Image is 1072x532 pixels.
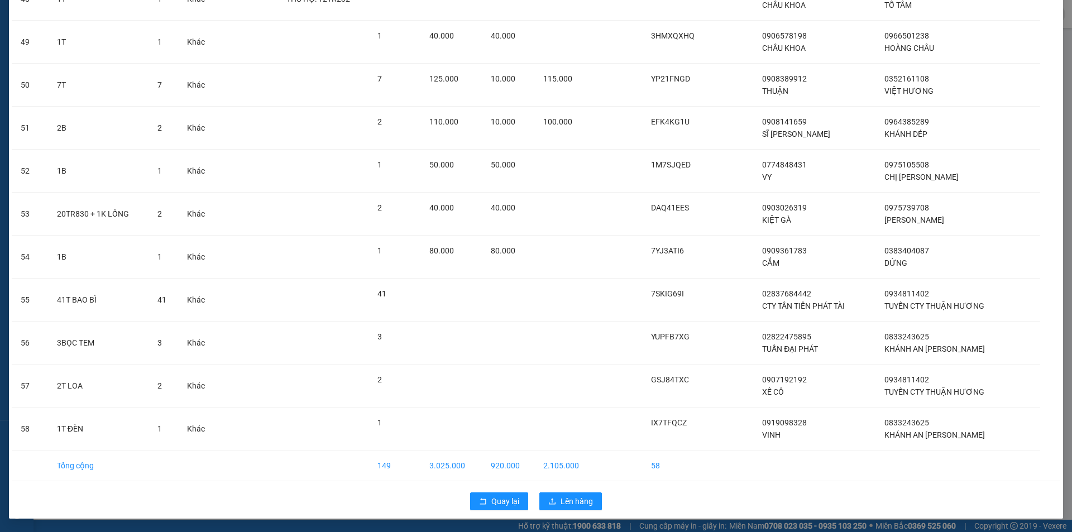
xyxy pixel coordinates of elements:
span: 110.000 [429,117,458,126]
span: 1 [377,246,382,255]
strong: NHÀ XE THUẬN HƯƠNG [42,6,160,18]
td: 1B [48,236,149,279]
td: 2B [48,107,149,150]
td: Tổng cộng [48,450,149,481]
span: 125.000 [429,74,458,83]
span: 0833243625 [884,418,929,427]
td: 49 [12,21,48,64]
span: YP21FNGD [651,74,690,83]
span: VP Gửi: [4,46,26,52]
td: 52 [12,150,48,193]
span: 0908389912 [762,74,807,83]
strong: HCM - ĐỊNH QUÁN - PHƯƠNG LÂM [52,30,151,37]
span: CHÂU KHOA [762,1,806,9]
span: SĨ [PERSON_NAME] [762,130,830,138]
span: NM Thuận Hương [111,46,161,52]
span: IX7TFQCZ [651,418,687,427]
span: [PERSON_NAME] [884,215,944,224]
span: 02822475895 [762,332,811,341]
span: 7YJ3ATI6 [651,246,684,255]
span: XẾ CÔ [762,387,784,396]
td: 58 [12,408,48,450]
span: 0934811402 [884,375,929,384]
span: Quay lại [491,495,519,507]
span: 1 [377,160,382,169]
span: TUYỀN CTY THUẬN HƯƠNG [884,301,984,310]
span: EFK4KG1U [651,117,690,126]
td: 1B [48,150,149,193]
td: 41T BAO BÌ [48,279,149,322]
span: 115.000 [543,74,572,83]
span: Lên hàng [561,495,593,507]
span: 2 [377,203,382,212]
span: 2 [377,375,382,384]
td: 1T ĐÈN [48,408,149,450]
td: 149 [368,450,420,481]
td: 56 [12,322,48,365]
td: 7T [48,64,149,107]
span: 40.000 [491,203,515,212]
span: 40.000 [491,31,515,40]
span: 7SKIG69I [651,289,684,298]
span: YUPFB7XG [651,332,690,341]
span: 02837684442 [762,289,811,298]
td: 2.105.000 [534,450,594,481]
span: CHỊ [PERSON_NAME] [884,172,959,181]
span: 1 [157,424,162,433]
span: TUYỀN CTY THUẬN HƯƠNG [884,387,984,396]
span: 2 [157,123,162,132]
span: HOÀNG CHÂU [884,44,934,52]
span: 0909361783 [762,246,807,255]
span: 0934811402 [884,289,929,298]
span: 1 [377,31,382,40]
td: 3.025.000 [420,450,482,481]
td: Khác [178,107,218,150]
span: VP HCM [26,46,49,52]
span: KHÁNH AN [PERSON_NAME] [884,344,985,353]
span: KHÁNH AN [PERSON_NAME] [884,430,985,439]
span: [STREET_ADDRESS], [GEOGRAPHIC_DATA] [85,66,149,79]
td: Khác [178,193,218,236]
span: DAQ41EES [651,203,689,212]
span: 1 [157,252,162,261]
strong: (NHÀ XE [GEOGRAPHIC_DATA]) [49,20,154,28]
span: 0907192192 [762,375,807,384]
span: TỐ TÂM [884,1,912,9]
span: 2 [377,117,382,126]
td: 58 [642,450,753,481]
span: 0383404087 [884,246,929,255]
span: 1 [157,37,162,46]
span: CẮM [762,258,779,267]
td: Khác [178,21,218,64]
td: Khác [178,322,218,365]
td: 51 [12,107,48,150]
span: VINH [762,430,781,439]
span: 1M7SJQED [651,160,691,169]
td: 57 [12,365,48,408]
button: rollbackQuay lại [470,492,528,510]
span: 2 [157,209,162,218]
td: 55 [12,279,48,322]
td: 2T LOA [48,365,149,408]
span: rollback [479,497,487,506]
td: 3BỌC TEM [48,322,149,365]
span: 7 [157,80,162,89]
span: 0908141659 [762,117,807,126]
span: TUẤN ĐẠI PHÁT [762,344,818,353]
span: VP Nhận: [85,46,111,52]
span: 50.000 [429,160,454,169]
span: CTY TÂN TIẾN PHÁT TÀI [762,301,845,310]
td: 54 [12,236,48,279]
span: KHÁNH DÉP [884,130,927,138]
td: Khác [178,408,218,450]
span: 0774848431 [762,160,807,169]
span: 100.000 [543,117,572,126]
span: 40.000 [429,31,454,40]
span: 41 [157,295,166,304]
span: 0352161108 [884,74,929,83]
span: 80.000 [491,246,515,255]
span: upload [548,497,556,506]
span: THUẬN [762,87,788,95]
span: 40.000 [429,203,454,212]
img: logo [7,8,35,36]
